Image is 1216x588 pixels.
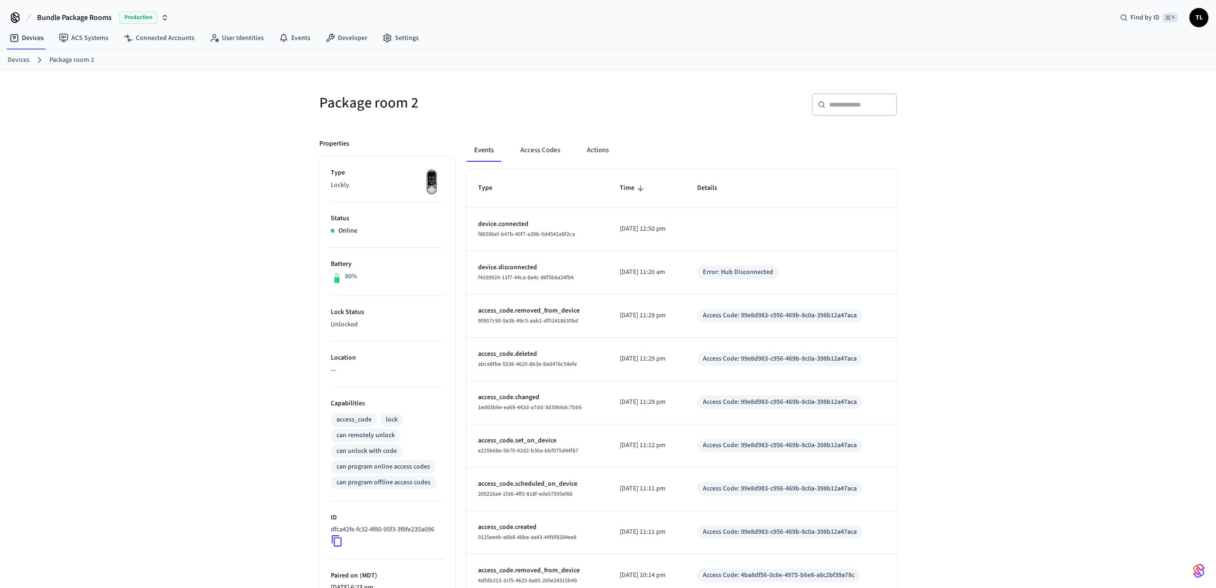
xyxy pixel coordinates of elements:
div: Access Code: 4ba8df56-0c6e-4975-b6e8-a8c2bf39a78c [703,570,854,580]
div: Error: Hub Disconnected [703,267,773,277]
span: Details [697,181,729,196]
p: Location [331,353,444,363]
a: Settings [375,29,426,47]
span: abce8fbe-5536-4620-8b3e-8ad476c54efe [478,360,577,368]
button: Actions [579,139,616,162]
div: lock [386,415,398,425]
div: Access Code: 99e8d983-c956-469b-8c0a-398b12a47aca [703,354,857,364]
span: 4dfdb213-2cf5-4625-8a85-265e24315b49 [478,577,577,585]
span: f86596ef-b47b-40f7-a39b-0d4542a9f2ca [478,230,575,238]
p: Status [331,214,444,224]
p: access_code.scheduled_on_device [478,479,597,489]
p: [DATE] 11:29 pm [620,354,674,364]
p: access_code.created [478,522,597,532]
div: can program offline access codes [336,478,431,488]
p: Online [338,226,357,236]
p: Paired on [331,571,444,581]
span: Production [119,11,157,24]
a: User Identities [202,29,271,47]
p: Type [331,168,444,178]
p: Lockly [331,180,444,190]
p: Unlocked [331,320,444,330]
span: 90957c90-9a3b-49c5-aab1-df01418630bd [478,317,578,325]
div: Access Code: 99e8d983-c956-469b-8c0a-398b12a47aca [703,311,857,321]
h5: Package room 2 [319,93,603,113]
span: Time [620,181,647,196]
p: access_code.changed [478,392,597,402]
p: [DATE] 10:14 pm [620,570,674,580]
span: 1ed63b6e-ea69-442d-a7dd-3d39b6dc7bb6 [478,403,582,412]
div: access_code [336,415,372,425]
p: Lock Status [331,307,444,317]
p: [DATE] 11:11 pm [620,527,674,537]
p: [DATE] 11:12 pm [620,441,674,451]
a: Developer [318,29,375,47]
button: TL [1189,8,1208,27]
span: f4199924-11f7-44ca-8a4c-86f5b6a24f94 [478,274,574,282]
p: ID [331,513,444,523]
a: ACS Systems [51,29,116,47]
div: Access Code: 99e8d983-c956-469b-8c0a-398b12a47aca [703,527,857,537]
p: [DATE] 11:29 pm [620,311,674,321]
p: Battery [331,259,444,269]
div: Access Code: 99e8d983-c956-469b-8c0a-398b12a47aca [703,441,857,451]
button: Access Codes [513,139,568,162]
p: device.connected [478,219,597,229]
a: Package room 2 [49,55,94,65]
div: can remotely unlock [336,431,395,441]
p: Capabilities [331,399,444,409]
img: SeamLogoGradient.69752ec5.svg [1193,563,1205,578]
span: TL [1190,9,1207,26]
span: Find by ID [1130,13,1159,22]
span: Type [478,181,505,196]
p: [DATE] 11:11 pm [620,484,674,494]
p: 80% [345,272,357,282]
div: Access Code: 99e8d983-c956-469b-8c0a-398b12a47aca [703,397,857,407]
p: access_code.set_on_device [478,436,597,446]
span: ( MDT ) [358,571,377,580]
button: Events [467,139,501,162]
div: ant example [467,139,897,162]
div: can unlock with code [336,446,397,456]
p: dfca42fe-fc32-4f80-95f3-3f8fe235a096 [331,525,434,535]
span: e225b68e-5b70-42d2-b36a-bbf075d44f87 [478,447,578,455]
img: Lockly Vision Lock, Front [420,168,444,196]
p: access_code.removed_from_device [478,306,597,316]
span: ⌘ K [1162,13,1178,22]
p: — [331,365,444,375]
a: Events [271,29,318,47]
p: device.disconnected [478,263,597,273]
p: [DATE] 11:20 am [620,267,674,277]
p: Properties [319,139,349,149]
p: access_code.removed_from_device [478,566,597,576]
div: Find by ID⌘ K [1112,9,1186,26]
span: Bundle Package Rooms [37,12,112,23]
span: 0125eeeb-e6b8-48be-aa43-44f6f8284ee8 [478,533,576,541]
a: Connected Accounts [116,29,202,47]
p: [DATE] 11:29 pm [620,397,674,407]
p: [DATE] 12:50 pm [620,224,674,234]
div: Access Code: 99e8d983-c956-469b-8c0a-398b12a47aca [703,484,857,494]
a: Devices [2,29,51,47]
a: Devices [8,55,29,65]
span: 209216a4-1fd6-4ff3-818f-ede57505ef66 [478,490,573,498]
div: can program online access codes [336,462,430,472]
p: access_code.deleted [478,349,597,359]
